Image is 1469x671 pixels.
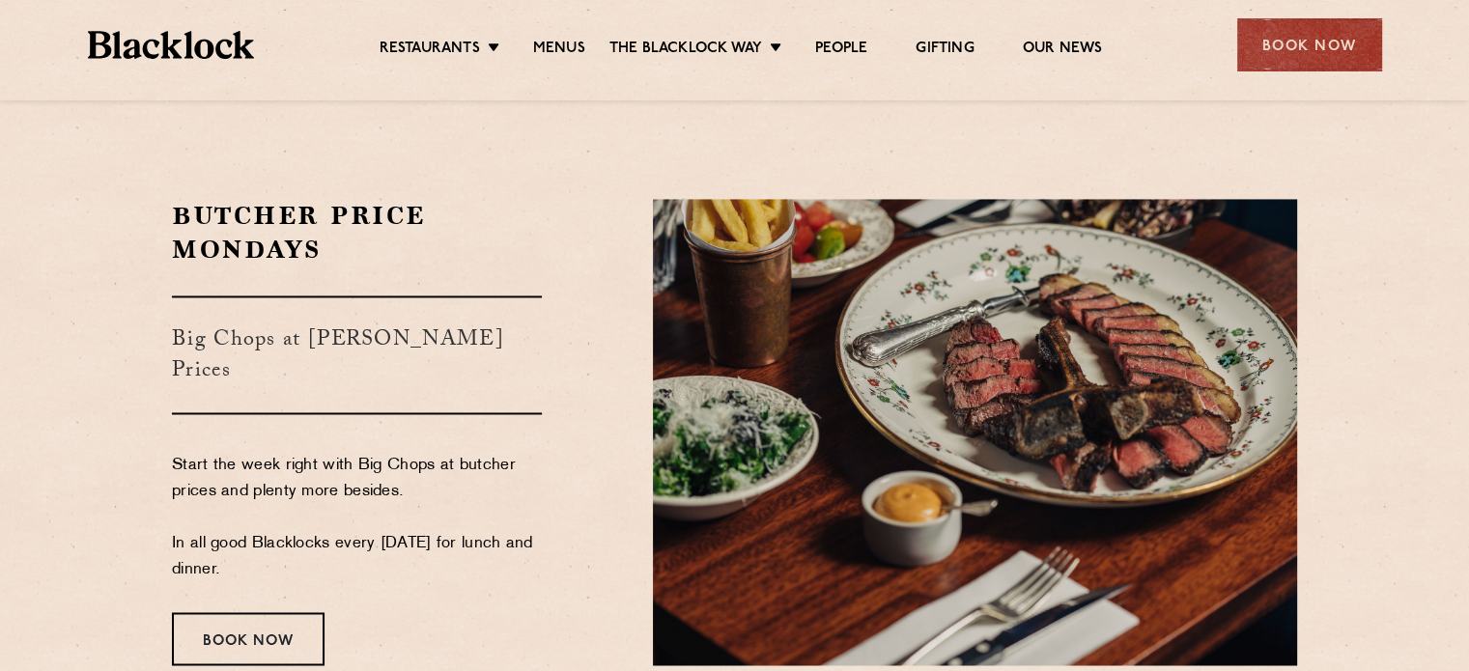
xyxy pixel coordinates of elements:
a: Menus [533,40,585,61]
a: Gifting [916,40,974,61]
a: Our News [1023,40,1103,61]
div: Book Now [172,612,325,665]
a: People [815,40,867,61]
a: The Blacklock Way [609,40,762,61]
div: Book Now [1237,18,1382,71]
h3: Big Chops at [PERSON_NAME] Prices [172,295,542,414]
a: Restaurants [380,40,480,61]
img: BL_Textured_Logo-footer-cropped.svg [88,31,255,59]
h2: Butcher Price Mondays [172,199,542,266]
img: Jun23_BlacklockCW_DSC03640.jpg [653,199,1297,665]
p: Start the week right with Big Chops at butcher prices and plenty more besides. In all good Blackl... [172,453,542,583]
